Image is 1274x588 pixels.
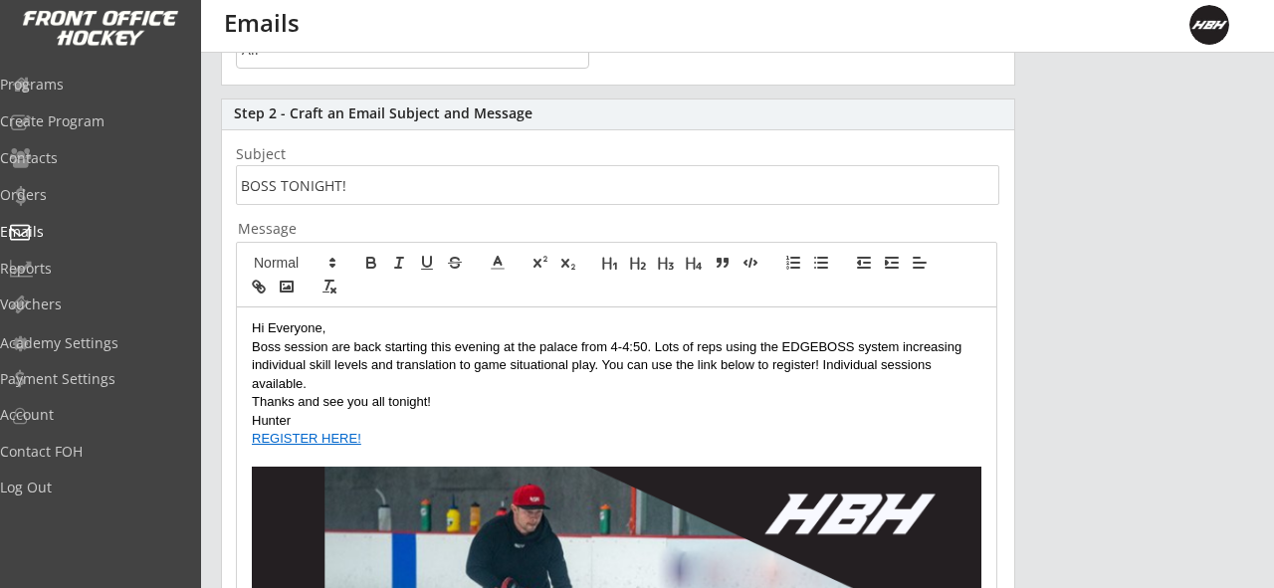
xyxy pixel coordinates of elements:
span: Font color [484,251,512,275]
a: REGISTER HERE! [252,431,361,446]
p: Boss session are back starting this evening at the palace from 4-4:50. Lots of reps using the EDG... [252,338,981,393]
div: Step 2 - Craft an Email Subject and Message [234,106,1002,120]
p: Hi Everyone, [252,319,981,337]
span: Font size [245,251,342,275]
div: Message [238,222,308,236]
div: Subject [236,147,306,161]
p: Hunter [252,412,981,430]
span: Text alignment [906,251,934,275]
p: Thanks and see you all tonight! [252,393,981,411]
